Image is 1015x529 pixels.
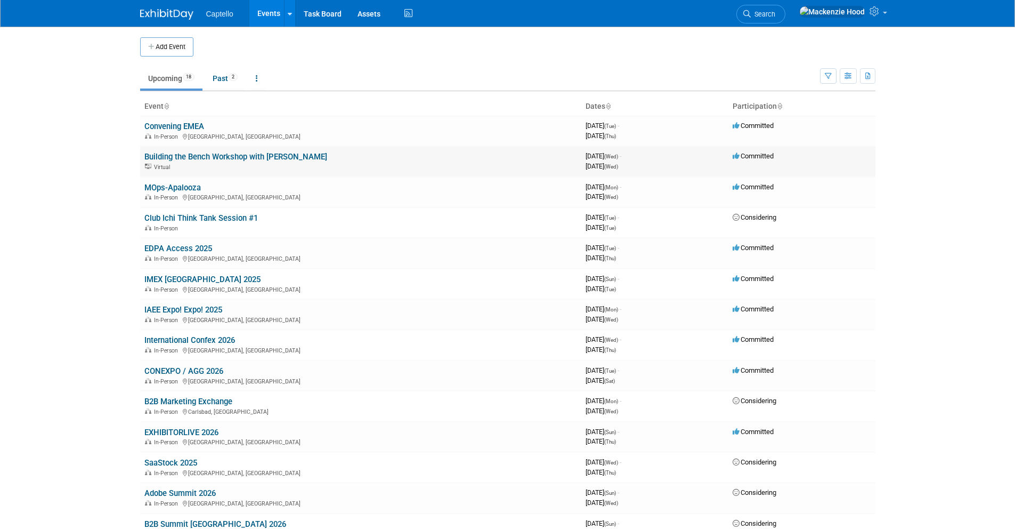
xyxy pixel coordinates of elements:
[144,519,286,529] a: B2B Summit [GEOGRAPHIC_DATA] 2026
[604,368,616,374] span: (Tue)
[144,366,223,376] a: CONEXPO / AGG 2026
[586,437,616,445] span: [DATE]
[604,439,616,445] span: (Thu)
[154,317,181,324] span: In-Person
[145,347,151,352] img: In-Person Event
[799,6,865,18] img: Mackenzie Hood
[586,244,619,252] span: [DATE]
[733,152,774,160] span: Committed
[604,490,616,496] span: (Sun)
[733,428,774,436] span: Committed
[586,376,615,384] span: [DATE]
[586,397,621,405] span: [DATE]
[751,10,775,18] span: Search
[604,429,616,435] span: (Sun)
[144,254,577,262] div: [GEOGRAPHIC_DATA], [GEOGRAPHIC_DATA]
[586,407,618,415] span: [DATE]
[586,346,616,354] span: [DATE]
[728,98,875,116] th: Participation
[586,132,616,140] span: [DATE]
[140,9,193,20] img: ExhibitDay
[145,225,151,230] img: In-Person Event
[604,164,618,170] span: (Wed)
[604,337,618,343] span: (Wed)
[618,366,619,374] span: -
[145,286,151,292] img: In-Person Event
[733,366,774,374] span: Committed
[145,439,151,444] img: In-Person Event
[154,408,181,415] span: In-Person
[229,73,238,81] span: 2
[145,317,151,322] img: In-Person Event
[604,276,616,282] span: (Sun)
[586,488,619,496] span: [DATE]
[581,98,728,116] th: Dates
[144,183,201,193] a: MOps-Apalooza
[145,470,151,475] img: In-Person Event
[604,460,618,466] span: (Wed)
[605,102,611,110] a: Sort by Start Date
[620,335,621,343] span: -
[604,215,616,221] span: (Tue)
[733,397,776,405] span: Considering
[144,488,216,498] a: Adobe Summit 2026
[145,194,151,199] img: In-Person Event
[154,286,181,293] span: In-Person
[206,10,233,18] span: Captello
[618,213,619,221] span: -
[144,335,235,345] a: International Confex 2026
[154,225,181,232] span: In-Person
[604,225,616,231] span: (Tue)
[586,366,619,374] span: [DATE]
[733,488,776,496] span: Considering
[604,255,616,261] span: (Thu)
[618,519,619,527] span: -
[733,122,774,130] span: Committed
[145,133,151,139] img: In-Person Event
[144,305,222,315] a: IAEE Expo! Expo! 2025
[586,254,616,262] span: [DATE]
[586,152,621,160] span: [DATE]
[620,397,621,405] span: -
[144,275,261,284] a: IMEX [GEOGRAPHIC_DATA] 2025
[604,470,616,476] span: (Thu)
[604,347,616,353] span: (Thu)
[620,458,621,466] span: -
[205,68,246,89] a: Past2
[604,500,618,506] span: (Wed)
[154,194,181,201] span: In-Person
[586,468,616,476] span: [DATE]
[154,255,181,262] span: In-Person
[144,213,258,223] a: Club Ichi Think Tank Session #1
[144,315,577,324] div: [GEOGRAPHIC_DATA], [GEOGRAPHIC_DATA]
[586,428,619,436] span: [DATE]
[586,193,618,201] span: [DATE]
[144,428,218,437] a: EXHIBITORLIVE 2026
[733,244,774,252] span: Committed
[144,458,197,468] a: SaaStock 2025
[604,185,618,190] span: (Mon)
[733,213,776,221] span: Considering
[618,275,619,283] span: -
[604,408,618,414] span: (Wed)
[733,275,774,283] span: Committed
[586,499,618,507] span: [DATE]
[733,305,774,313] span: Committed
[154,470,181,477] span: In-Person
[586,519,619,527] span: [DATE]
[604,521,616,527] span: (Sun)
[144,152,327,162] a: Building the Bench Workshop with [PERSON_NAME]
[140,98,581,116] th: Event
[144,346,577,354] div: [GEOGRAPHIC_DATA], [GEOGRAPHIC_DATA]
[604,317,618,323] span: (Wed)
[736,5,785,23] a: Search
[620,152,621,160] span: -
[604,307,618,312] span: (Mon)
[144,499,577,507] div: [GEOGRAPHIC_DATA], [GEOGRAPHIC_DATA]
[154,347,181,354] span: In-Person
[618,122,619,130] span: -
[140,37,193,57] button: Add Event
[733,335,774,343] span: Committed
[604,194,618,200] span: (Wed)
[144,285,577,293] div: [GEOGRAPHIC_DATA], [GEOGRAPHIC_DATA]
